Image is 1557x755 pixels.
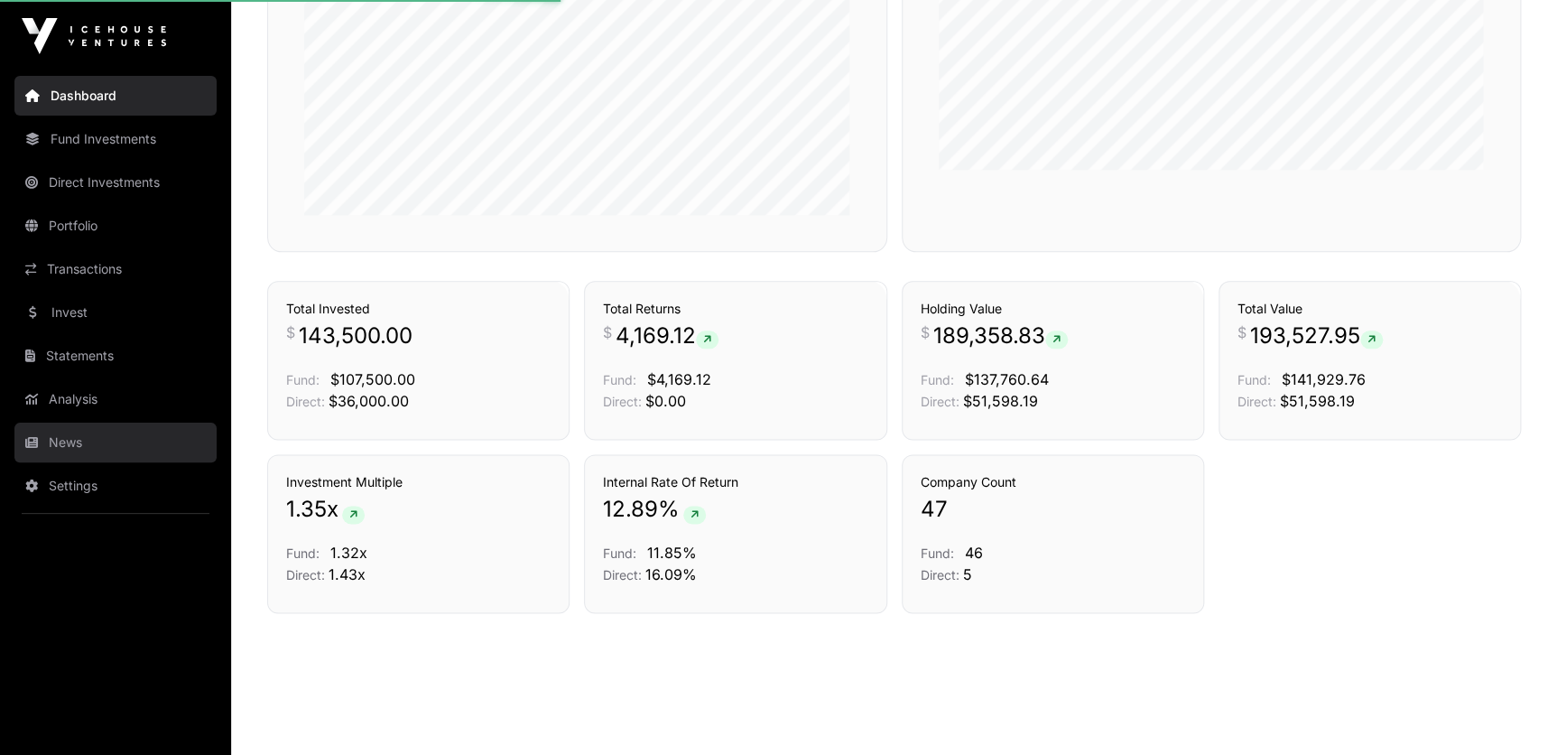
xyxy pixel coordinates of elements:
span: 4,169.12 [616,322,718,350]
span: $36,000.00 [329,392,409,410]
a: Portfolio [14,206,217,246]
span: 12.89 [603,495,658,524]
span: Direct: [1237,394,1276,409]
span: $ [603,322,612,343]
span: $ [921,322,930,343]
span: Fund: [921,545,954,561]
span: Fund: [286,372,320,387]
span: Fund: [921,372,954,387]
span: Direct: [286,567,325,583]
a: Fund Investments [14,119,217,159]
span: 16.09% [645,565,697,583]
iframe: Chat Widget [1467,668,1557,755]
span: $4,169.12 [647,370,711,388]
span: Fund: [603,372,636,387]
span: 1.35 [286,495,327,524]
h3: Total Returns [603,300,867,318]
a: Statements [14,336,217,376]
span: $0.00 [645,392,686,410]
span: $ [286,322,295,343]
span: 11.85% [647,544,697,562]
span: % [658,495,680,524]
span: 1.32x [330,544,367,562]
a: Dashboard [14,76,217,116]
h3: Investment Multiple [286,473,551,491]
span: 1.43x [329,565,366,583]
span: $51,598.19 [1280,392,1355,410]
span: 46 [965,544,983,562]
span: $137,760.64 [965,370,1049,388]
h3: Internal Rate Of Return [603,473,867,491]
span: Fund: [603,545,636,561]
a: Analysis [14,379,217,419]
span: 5 [963,565,972,583]
a: News [14,423,217,462]
span: Direct: [921,567,959,583]
span: $107,500.00 [330,370,415,388]
span: 143,500.00 [299,322,412,350]
span: $141,929.76 [1282,370,1366,388]
span: 193,527.95 [1250,322,1383,350]
h3: Total Value [1237,300,1502,318]
span: Fund: [1237,372,1271,387]
span: 189,358.83 [933,322,1068,350]
a: Direct Investments [14,163,217,202]
h3: Holding Value [921,300,1185,318]
span: Direct: [603,567,642,583]
a: Transactions [14,249,217,289]
h3: Company Count [921,473,1185,491]
span: $ [1237,322,1247,343]
img: Icehouse Ventures Logo [22,18,166,54]
span: Fund: [286,545,320,561]
span: Direct: [286,394,325,409]
span: Direct: [603,394,642,409]
span: $51,598.19 [963,392,1038,410]
span: 47 [921,495,948,524]
span: x [327,495,338,524]
h3: Total Invested [286,300,551,318]
a: Settings [14,466,217,506]
a: Invest [14,293,217,332]
span: Direct: [921,394,959,409]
